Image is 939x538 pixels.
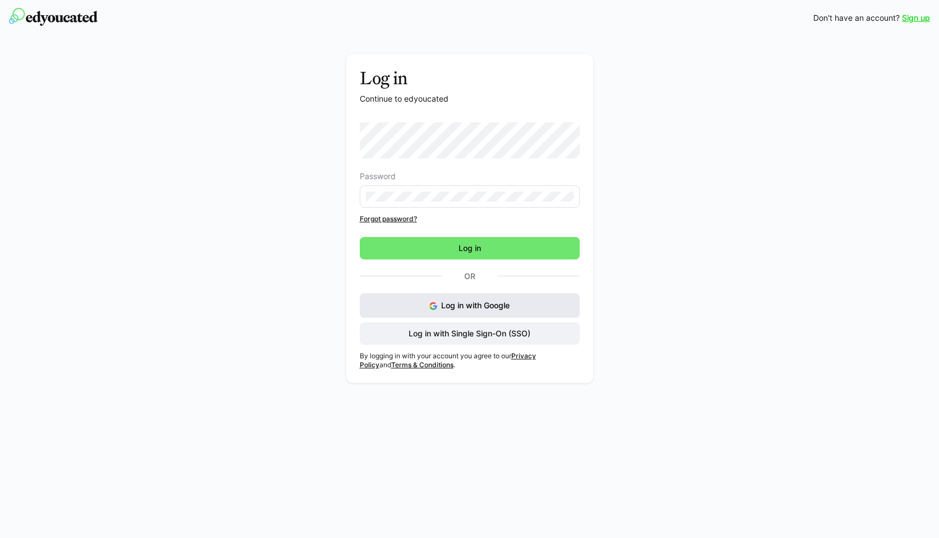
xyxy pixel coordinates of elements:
[457,243,483,254] span: Log in
[360,322,580,345] button: Log in with Single Sign-On (SSO)
[813,12,900,24] span: Don't have an account?
[360,67,580,89] h3: Log in
[391,361,454,369] a: Terms & Conditions
[442,268,497,284] p: Or
[360,93,580,104] p: Continue to edyoucated
[360,352,536,369] a: Privacy Policy
[360,352,580,370] p: By logging in with your account you agree to our and .
[9,8,98,26] img: edyoucated
[360,172,396,181] span: Password
[360,237,580,259] button: Log in
[360,215,580,224] a: Forgot password?
[441,300,510,310] span: Log in with Google
[902,12,930,24] a: Sign up
[407,328,532,339] span: Log in with Single Sign-On (SSO)
[360,293,580,318] button: Log in with Google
